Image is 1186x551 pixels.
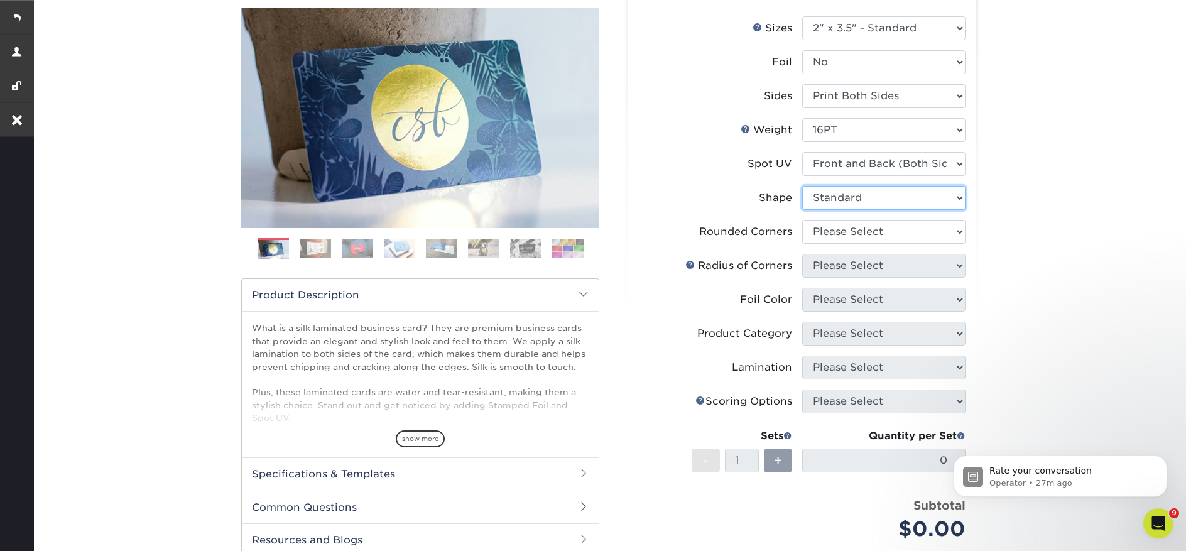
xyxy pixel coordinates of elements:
[772,55,792,70] div: Foil
[552,239,584,258] img: Business Cards 08
[802,428,966,444] div: Quantity per Set
[759,190,792,205] div: Shape
[697,326,792,341] div: Product Category
[703,451,709,470] span: -
[426,239,457,258] img: Business Cards 05
[468,239,499,258] img: Business Cards 06
[510,239,541,258] img: Business Cards 07
[753,21,792,36] div: Sizes
[242,491,599,523] h2: Common Questions
[774,451,782,470] span: +
[748,156,792,172] div: Spot UV
[935,429,1186,517] iframe: Intercom notifications message
[741,123,792,138] div: Weight
[732,360,792,375] div: Lamination
[300,239,331,258] img: Business Cards 02
[342,239,373,258] img: Business Cards 03
[812,514,966,544] div: $0.00
[740,292,792,307] div: Foil Color
[258,234,289,265] img: Business Cards 01
[242,279,599,311] h2: Product Description
[396,430,445,447] span: show more
[695,394,792,409] div: Scoring Options
[699,224,792,239] div: Rounded Corners
[1143,508,1173,538] iframe: Intercom live chat
[764,89,792,104] div: Sides
[685,258,792,273] div: Radius of Corners
[913,498,966,512] strong: Subtotal
[242,457,599,490] h2: Specifications & Templates
[692,428,792,444] div: Sets
[1169,508,1179,518] span: 9
[384,239,415,258] img: Business Cards 04
[252,322,589,526] p: What is a silk laminated business card? They are premium business cards that provide an elegant a...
